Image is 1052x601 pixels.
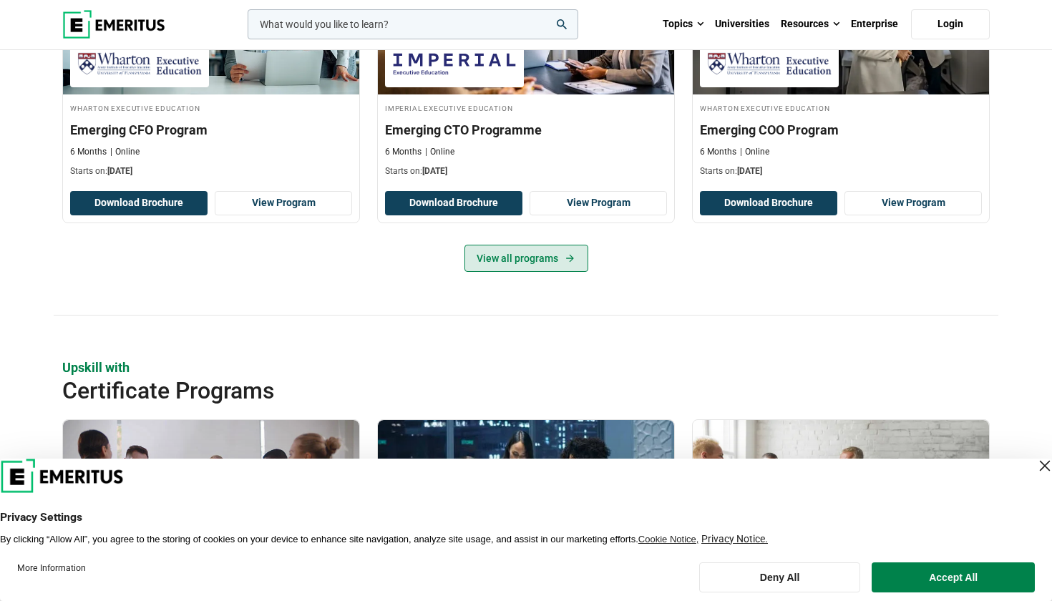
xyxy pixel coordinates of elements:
[911,9,990,39] a: Login
[248,9,578,39] input: woocommerce-product-search-field-0
[385,165,667,177] p: Starts on:
[425,146,454,158] p: Online
[107,166,132,176] span: [DATE]
[77,48,202,80] img: Wharton Executive Education
[215,191,352,215] a: View Program
[844,191,982,215] a: View Program
[693,420,989,563] img: Health and Wellness: Designing a Sustainable Nutrition Plan | Online Healthcare Course
[70,121,352,139] h3: Emerging CFO Program
[700,121,982,139] h3: Emerging COO Program
[700,102,982,114] h4: Wharton Executive Education
[378,420,674,563] img: Designing and Building AI Products and Services | Online AI and Machine Learning Course
[70,102,352,114] h4: Wharton Executive Education
[385,121,667,139] h3: Emerging CTO Programme
[464,245,588,272] a: View all programs
[700,165,982,177] p: Starts on:
[737,166,762,176] span: [DATE]
[63,420,359,563] img: Executive Presence and Influence: Persuasive Leadership Development | Online Leadership Course
[385,146,422,158] p: 6 Months
[70,165,352,177] p: Starts on:
[62,376,897,405] h2: Certificate Programs
[62,358,990,376] p: Upskill with
[385,102,667,114] h4: Imperial Executive Education
[707,48,832,80] img: Wharton Executive Education
[70,146,107,158] p: 6 Months
[700,146,736,158] p: 6 Months
[740,146,769,158] p: Online
[530,191,667,215] a: View Program
[70,191,208,215] button: Download Brochure
[700,191,837,215] button: Download Brochure
[385,191,522,215] button: Download Brochure
[110,146,140,158] p: Online
[392,48,517,80] img: Imperial Executive Education
[422,166,447,176] span: [DATE]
